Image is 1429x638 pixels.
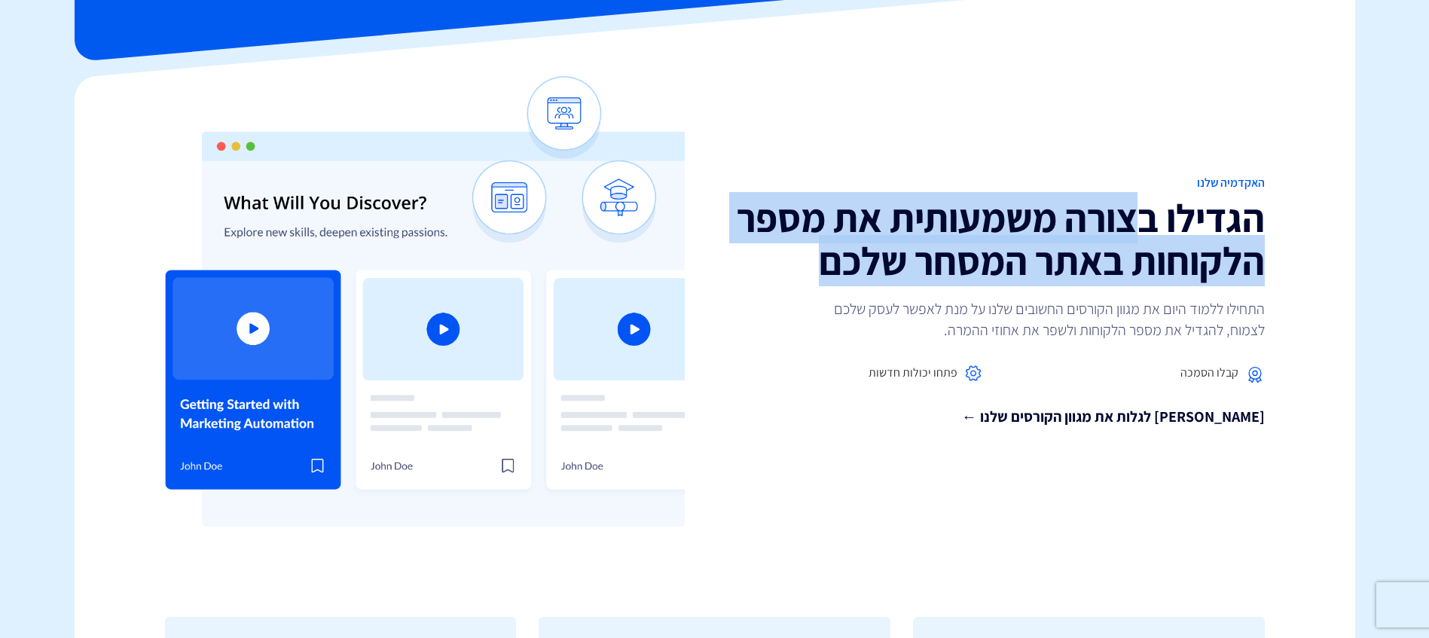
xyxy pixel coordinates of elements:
[726,406,1265,428] a: [PERSON_NAME] לגלות את מגוון הקורסים שלנו ←
[726,176,1265,190] h1: האקדמיה שלנו
[813,298,1265,340] p: התחילו ללמוד היום את מגוון הקורסים החשובים שלנו על מנת לאפשר לעסק שלכם לצמוח, להגדיל את מספר הלקו...
[1180,365,1238,382] span: קבלו הסמכה
[726,197,1265,282] h2: הגדילו בצורה משמעותית את מספר הלקוחות באתר המסחר שלכם
[869,365,957,382] span: פתחו יכולות חדשות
